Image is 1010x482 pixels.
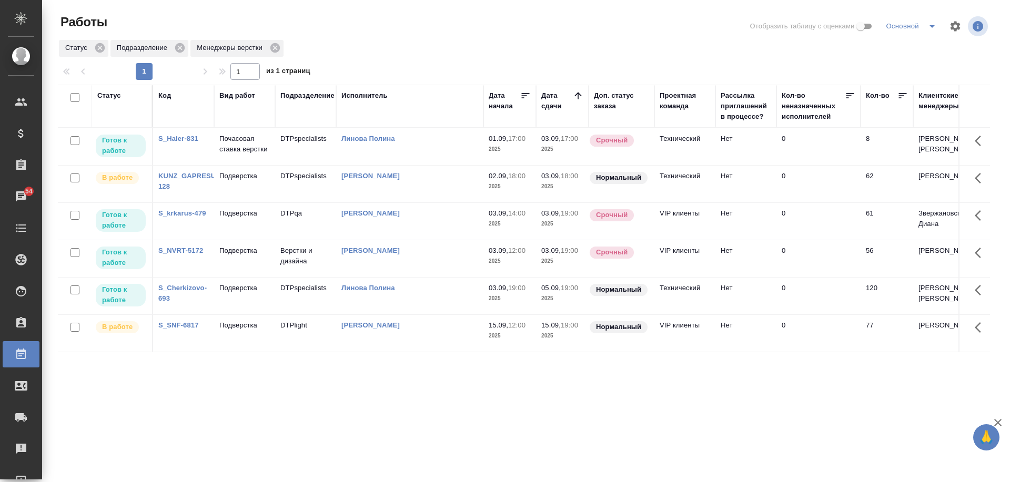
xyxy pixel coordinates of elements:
[968,166,994,191] button: Здесь прячутся важные кнопки
[280,90,335,101] div: Подразделение
[95,283,147,307] div: Исполнитель может приступить к работе
[341,247,400,254] a: [PERSON_NAME]
[102,322,133,332] p: В работе
[95,208,147,233] div: Исполнитель может приступить к работе
[861,315,913,352] td: 77
[275,278,336,314] td: DTPspecialists
[219,208,270,219] p: Подверстка
[158,321,199,329] a: S_SNF-6817
[508,135,526,142] p: 17:00
[715,315,776,352] td: Нет
[489,284,508,292] p: 03.09,
[913,203,974,240] td: Звержановская Диана
[721,90,771,122] div: Рассылка приглашений в процессе?
[59,40,108,57] div: Статус
[541,90,573,111] div: Дата сдачи
[110,40,188,57] div: Подразделение
[861,203,913,240] td: 61
[341,90,388,101] div: Исполнитель
[19,186,39,197] span: 54
[861,240,913,277] td: 56
[541,247,561,254] p: 03.09,
[561,284,578,292] p: 19:00
[275,166,336,202] td: DTPspecialists
[654,203,715,240] td: VIP клиенты
[275,315,336,352] td: DTPlight
[715,240,776,277] td: Нет
[219,90,255,101] div: Вид работ
[102,284,139,305] p: Готов к работе
[275,240,336,277] td: Верстки и дизайна
[977,426,995,448] span: 🙏
[654,166,715,202] td: Технический
[541,144,583,155] p: 2025
[158,247,203,254] a: S_NVRT-5172
[275,203,336,240] td: DTPqa
[95,245,147,270] div: Исполнитель может приступить к работе
[561,172,578,180] p: 18:00
[715,128,776,165] td: Нет
[489,172,508,180] p: 02.09,
[861,128,913,165] td: 8
[102,172,133,183] p: В работе
[97,90,121,101] div: Статус
[561,209,578,217] p: 19:00
[541,135,561,142] p: 03.09,
[508,172,526,180] p: 18:00
[489,144,531,155] p: 2025
[913,166,974,202] td: [PERSON_NAME]
[102,210,139,231] p: Готов к работе
[65,43,91,53] p: Статус
[715,166,776,202] td: Нет
[654,128,715,165] td: Технический
[776,278,861,314] td: 0
[596,284,641,295] p: Нормальный
[341,321,400,329] a: [PERSON_NAME]
[913,278,974,314] td: [PERSON_NAME], [PERSON_NAME]
[596,322,641,332] p: Нормальный
[776,240,861,277] td: 0
[158,172,228,190] a: KUNZ_GAPRESURS-128
[158,90,171,101] div: Код
[158,284,207,302] a: S_Cherkizovo-693
[341,284,395,292] a: Линова Полина
[750,21,855,32] span: Отобразить таблицу с оценками
[866,90,890,101] div: Кол-во
[541,284,561,292] p: 05.09,
[561,135,578,142] p: 17:00
[158,135,198,142] a: S_Haier-831
[508,284,526,292] p: 19:00
[219,171,270,181] p: Подверстка
[561,247,578,254] p: 19:00
[883,18,943,35] div: split button
[341,135,395,142] a: Линова Полина
[968,278,994,303] button: Здесь прячутся важные кнопки
[654,278,715,314] td: Технический
[968,16,990,36] span: Посмотреть информацию
[266,65,310,80] span: из 1 страниц
[541,331,583,341] p: 2025
[489,219,531,229] p: 2025
[508,247,526,254] p: 12:00
[596,247,628,258] p: Срочный
[275,128,336,165] td: DTPspecialists
[541,321,561,329] p: 15.09,
[102,247,139,268] p: Готов к работе
[594,90,649,111] div: Доп. статус заказа
[596,210,628,220] p: Срочный
[776,166,861,202] td: 0
[776,203,861,240] td: 0
[341,172,400,180] a: [PERSON_NAME]
[913,240,974,277] td: [PERSON_NAME]
[776,128,861,165] td: 0
[715,278,776,314] td: Нет
[968,315,994,340] button: Здесь прячутся важные кнопки
[158,209,206,217] a: S_krkarus-479
[541,256,583,266] p: 2025
[219,320,270,331] p: Подверстка
[117,43,171,53] p: Подразделение
[95,171,147,185] div: Исполнитель выполняет работу
[489,135,508,142] p: 01.09,
[943,14,968,39] span: Настроить таблицу
[968,203,994,228] button: Здесь прячутся важные кнопки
